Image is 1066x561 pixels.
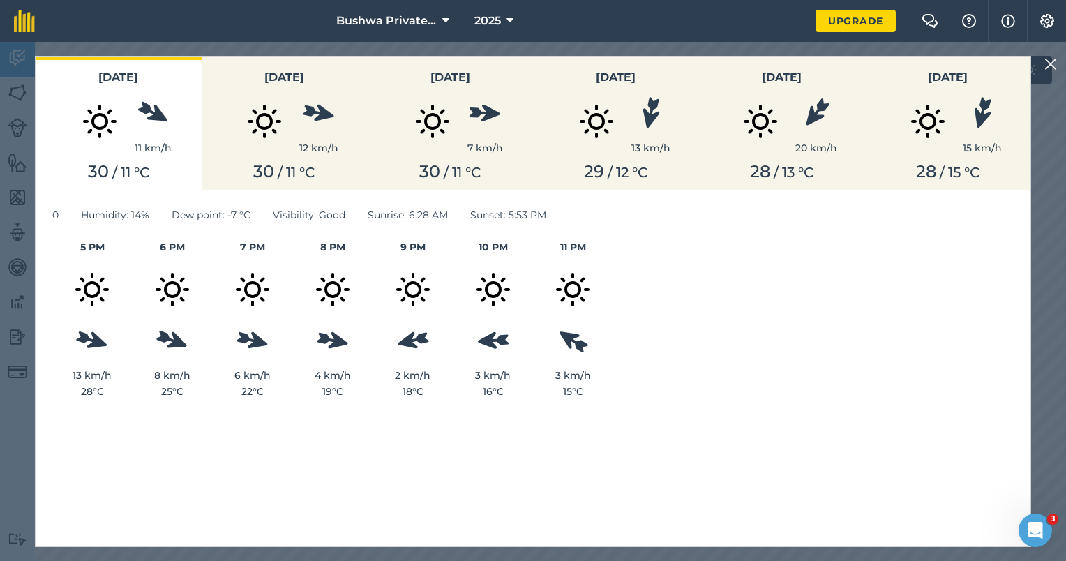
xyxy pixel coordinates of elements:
[474,13,501,29] span: 2025
[88,161,109,181] span: 30
[541,68,691,87] h3: [DATE]
[28,99,251,147] p: 👋Hello [PERSON_NAME],
[367,57,533,190] button: [DATE]7 km/h30 / 11 °C
[541,162,691,182] div: / ° C
[20,339,259,365] div: How to set up your sub-fields
[336,13,437,29] span: Bushwa Private Game Lodge
[1044,56,1057,73] img: svg+xml;base64,PHN2ZyB4bWxucz0iaHR0cDovL3d3dy53My5vcmcvMjAwMC9zdmciIHdpZHRoPSIyMiIgaGVpZ2h0PSIzMC...
[1047,514,1058,525] span: 3
[453,384,533,399] div: 16 ° C
[458,255,528,324] img: svg+xml;base64,PD94bWwgdmVyc2lvbj0iMS4wIiBlbmNvZGluZz0idXRmLTgiPz4KPCEtLSBHZW5lcmF0b3I6IEFkb2JlIE...
[293,239,373,255] h4: 8 PM
[533,239,613,255] h4: 11 PM
[133,384,213,399] div: 25 ° C
[121,164,130,181] span: 11
[533,368,613,383] div: 3 km/h
[916,161,936,181] span: 28
[961,14,977,28] img: A question mark icon
[1001,13,1015,29] img: svg+xml;base64,PHN2ZyB4bWxucz0iaHR0cDovL3d3dy53My5vcmcvMjAwMC9zdmciIHdpZHRoPSIxNyIgaGVpZ2h0PSIxNy...
[1039,14,1056,28] img: A cog icon
[213,384,293,399] div: 22 ° C
[562,87,631,156] img: svg+xml;base64,PD94bWwgdmVyc2lvbj0iMS4wIiBlbmNvZGluZz0idXRmLTgiPz4KPCEtLSBHZW5lcmF0b3I6IEFkb2JlIE...
[782,164,795,181] span: 13
[533,57,699,190] button: [DATE]13 km/h29 / 12 °C
[29,371,234,385] div: How to invite people to your farm
[135,98,172,129] img: svg%3e
[922,14,938,28] img: Two speech bubbles overlapping with the left bubble in the forefront
[28,27,136,49] img: logo
[210,68,359,87] h3: [DATE]
[28,147,251,170] p: How can we help?
[533,384,613,399] div: 15 ° C
[230,87,299,156] img: svg+xml;base64,PD94bWwgdmVyc2lvbj0iMS4wIiBlbmNvZGluZz0idXRmLTgiPz4KPCEtLSBHZW5lcmF0b3I6IEFkb2JlIE...
[468,103,501,123] img: svg%3e
[453,239,533,255] h4: 10 PM
[57,255,127,324] img: svg+xml;base64,PD94bWwgdmVyc2lvbj0iMS4wIiBlbmNvZGluZz0idXRmLTgiPz4KPCEtLSBHZW5lcmF0b3I6IEFkb2JlIE...
[419,161,440,181] span: 30
[799,95,834,131] img: svg%3e
[375,68,525,87] h3: [DATE]
[20,313,259,339] div: How to map your farm
[29,293,234,308] div: Printing your farm map
[52,207,1014,223] div: 0
[638,96,663,131] img: svg%3e
[616,164,629,181] span: 12
[368,207,448,223] span: Sunrise : 6:28 AM
[969,96,996,131] img: svg%3e
[293,368,373,383] div: 4 km/h
[299,140,338,156] div: 12 km/h
[29,319,234,334] div: How to map your farm
[253,161,274,181] span: 30
[19,467,50,477] span: Home
[218,255,287,324] img: svg+xml;base64,PD94bWwgdmVyc2lvbj0iMS4wIiBlbmNvZGluZz0idXRmLTgiPz4KPCEtLSBHZW5lcmF0b3I6IEFkb2JlIE...
[273,207,345,223] span: Visibility : Good
[470,207,546,223] span: Sunset : 5:53 PM
[726,87,795,156] img: svg+xml;base64,PD94bWwgdmVyc2lvbj0iMS4wIiBlbmNvZGluZz0idXRmLTgiPz4KPCEtLSBHZW5lcmF0b3I6IEFkb2JlIE...
[81,207,149,223] span: Humidity : 14%
[202,22,230,50] img: Profile image for Daisy
[467,140,503,156] div: 7 km/h
[286,164,296,181] span: 11
[538,255,608,324] img: svg+xml;base64,PD94bWwgdmVyc2lvbj0iMS4wIiBlbmNvZGluZz0idXRmLTgiPz4KPCEtLSBHZW5lcmF0b3I6IEFkb2JlIE...
[154,327,190,355] img: svg%3e
[15,405,264,502] img: Introducing Pesticide Check
[555,324,592,357] img: svg%3e
[172,207,250,223] span: Dew point : -7 ° C
[81,467,129,477] span: Messages
[476,331,510,351] img: svg%3e
[373,368,453,383] div: 2 km/h
[29,261,113,276] span: Search for help
[231,467,257,477] span: News
[873,162,1022,182] div: / ° C
[453,368,533,383] div: 3 km/h
[298,255,368,324] img: svg+xml;base64,PD94bWwgdmVyc2lvbj0iMS4wIiBlbmNvZGluZz0idXRmLTgiPz4KPCEtLSBHZW5lcmF0b3I6IEFkb2JlIE...
[213,239,293,255] h4: 7 PM
[36,57,202,190] button: [DATE]11 km/h30 / 11 °C
[44,162,193,182] div: / ° C
[293,384,373,399] div: 19 ° C
[20,365,259,391] div: How to invite people to your farm
[20,287,259,313] div: Printing your farm map
[137,255,207,324] img: svg+xml;base64,PD94bWwgdmVyc2lvbj0iMS4wIiBlbmNvZGluZz0idXRmLTgiPz4KPCEtLSBHZW5lcmF0b3I6IEFkb2JlIE...
[65,87,135,156] img: svg+xml;base64,PD94bWwgdmVyc2lvbj0iMS4wIiBlbmNvZGluZz0idXRmLTgiPz4KPCEtLSBHZW5lcmF0b3I6IEFkb2JlIE...
[948,164,961,181] span: 15
[202,57,368,190] button: [DATE]12 km/h30 / 11 °C
[707,162,857,182] div: / ° C
[893,87,963,156] img: svg+xml;base64,PD94bWwgdmVyc2lvbj0iMS4wIiBlbmNvZGluZz0idXRmLTgiPz4KPCEtLSBHZW5lcmF0b3I6IEFkb2JlIE...
[20,254,259,282] button: Search for help
[240,22,265,47] div: Close
[133,239,213,255] h4: 6 PM
[378,255,448,324] img: svg+xml;base64,PD94bWwgdmVyc2lvbj0iMS4wIiBlbmNvZGluZz0idXRmLTgiPz4KPCEtLSBHZW5lcmF0b3I6IEFkb2JlIE...
[14,10,35,32] img: fieldmargin Logo
[963,140,1002,156] div: 15 km/h
[699,57,865,190] button: [DATE]20 km/h28 / 13 °C
[631,140,670,156] div: 13 km/h
[234,328,270,354] img: svg%3e
[52,239,133,255] h4: 5 PM
[44,68,193,87] h3: [DATE]
[795,140,837,156] div: 20 km/h
[750,161,770,181] span: 28
[375,162,525,182] div: / ° C
[29,200,233,214] div: Send us a message
[373,239,453,255] h4: 9 PM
